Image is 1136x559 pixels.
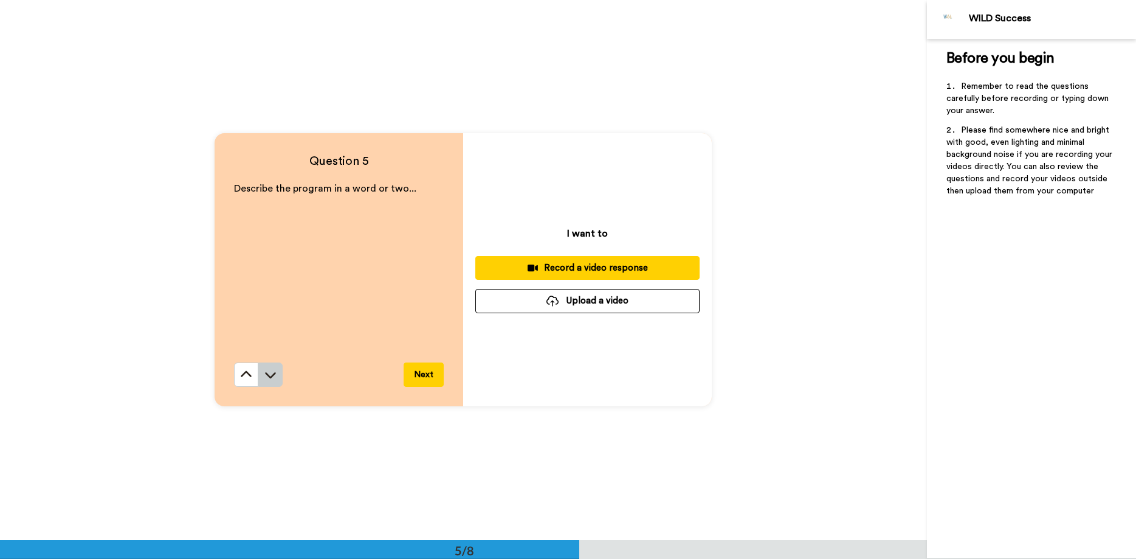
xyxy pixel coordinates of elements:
[404,363,444,387] button: Next
[435,542,494,559] div: 5/8
[475,256,700,280] button: Record a video response
[934,5,963,34] img: Profile Image
[475,289,700,313] button: Upload a video
[946,51,1054,66] span: Before you begin
[946,82,1111,115] span: Remember to read the questions carefully before recording or typing down your answer.
[567,226,608,241] p: I want to
[234,153,444,170] h4: Question 5
[234,184,416,193] span: Describe the program in a word or two...
[485,262,690,274] div: Record a video response
[969,13,1135,24] div: WILD Success
[946,126,1115,195] span: Please find somewhere nice and bright with good, even lighting and minimal background noise if yo...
